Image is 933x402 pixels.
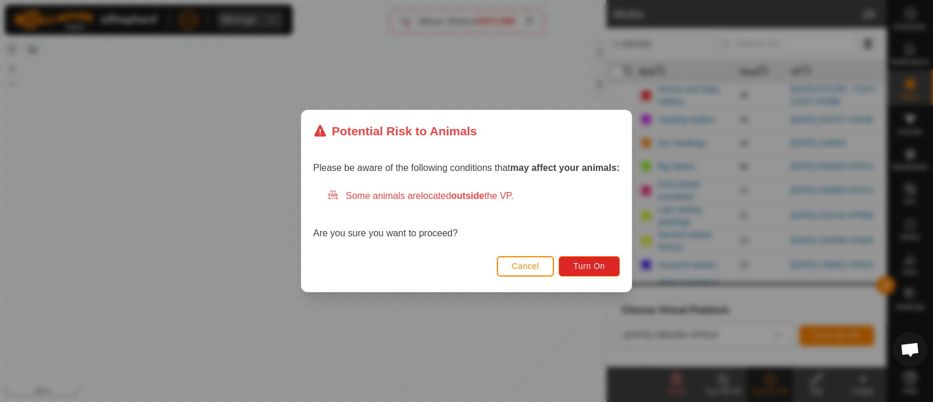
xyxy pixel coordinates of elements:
span: Cancel [512,261,539,271]
span: located the VP. [421,191,514,201]
strong: outside [451,191,485,201]
div: Potential Risk to Animals [313,122,477,140]
span: Please be aware of the following conditions that [313,163,620,173]
button: Turn On [559,256,620,277]
strong: may affect your animals: [510,163,620,173]
div: Are you sure you want to proceed? [313,189,620,240]
div: Some animals are [327,189,620,203]
div: Open chat [893,332,928,367]
button: Cancel [497,256,555,277]
span: Turn On [574,261,605,271]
